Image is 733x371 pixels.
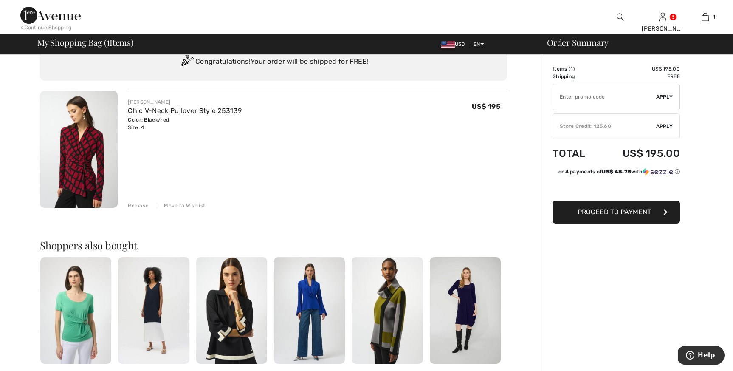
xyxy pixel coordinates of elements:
button: Proceed to Payment [553,201,680,224]
td: Shipping [553,73,599,80]
td: US$ 195.00 [599,65,680,73]
img: Casual Midi Dress with Pockets Style 34036 [430,257,501,364]
span: US$ 48.75 [602,169,631,175]
div: Color: Black/red Size: 4 [128,116,242,131]
div: < Continue Shopping [20,24,72,31]
img: Chic V-Neck Pullover Style 253139 [40,91,118,208]
img: Casual Knotted Pullover Style 252230 [40,257,111,364]
div: Congratulations! Your order will be shipped for FREE! [50,54,497,71]
a: Chic V-Neck Pullover Style 253139 [128,107,242,115]
img: Congratulation2.svg [178,54,195,71]
span: 1 [713,13,715,21]
img: search the website [617,12,624,22]
img: Chic Hip-Length Pullover Style 253909 [196,257,267,364]
img: 1ère Avenue [20,7,81,24]
img: Sleeveless V-Neck Midi Dress Style 252030 [118,257,189,364]
td: Total [553,139,599,168]
span: 1 [107,36,110,47]
img: V-Neck Flare-Sleeve Pullover Style 254114 [274,257,345,364]
img: Geometric Cowl Neck Winter Top Style 253911 [352,257,423,364]
img: My Info [659,12,666,22]
a: 1 [684,12,726,22]
span: USD [441,41,468,47]
input: Promo code [553,84,656,110]
div: Store Credit: 125.60 [553,122,656,130]
span: Proceed to Payment [578,208,651,216]
iframe: Opens a widget where you can find more information [678,346,725,367]
td: US$ 195.00 [599,139,680,168]
div: or 4 payments ofUS$ 48.75withSezzle Click to learn more about Sezzle [553,168,680,178]
img: US Dollar [441,41,455,48]
td: Items ( ) [553,65,599,73]
h2: Shoppers also bought [40,240,507,250]
div: [PERSON_NAME] [128,98,242,106]
span: 1 [570,66,573,72]
span: Apply [656,122,673,130]
div: Order Summary [537,38,728,47]
td: Free [599,73,680,80]
span: My Shopping Bag ( Items) [37,38,133,47]
div: or 4 payments of with [558,168,680,176]
div: [PERSON_NAME] [642,24,683,33]
span: EN [474,41,484,47]
img: Sezzle [643,168,673,176]
span: Apply [656,93,673,101]
img: My Bag [702,12,709,22]
span: US$ 195 [472,102,500,110]
div: Move to Wishlist [157,202,205,210]
a: Sign In [659,13,666,21]
iframe: PayPal-paypal [553,178,680,198]
div: Remove [128,202,149,210]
